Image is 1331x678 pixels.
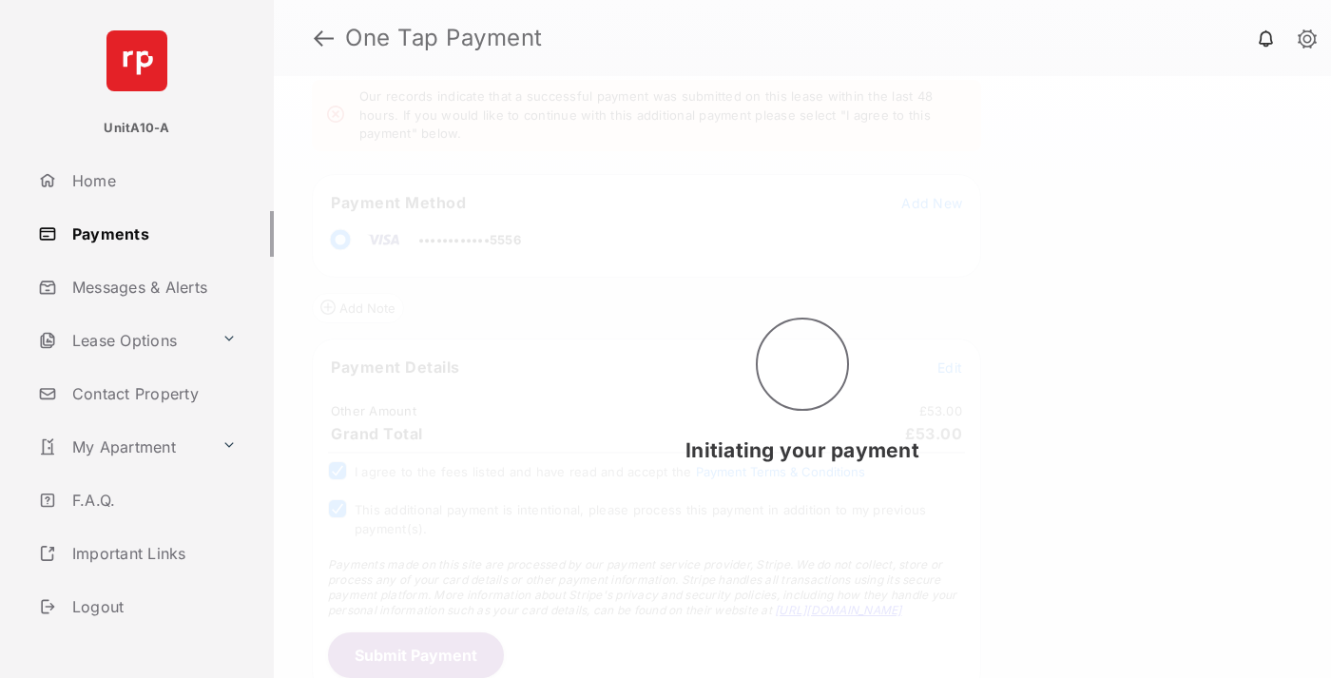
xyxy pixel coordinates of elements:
strong: One Tap Payment [345,27,543,49]
a: F.A.Q. [30,477,274,523]
span: Initiating your payment [685,438,919,462]
a: Lease Options [30,318,214,363]
a: Home [30,158,274,203]
a: Contact Property [30,371,274,416]
a: Messages & Alerts [30,264,274,310]
img: svg+xml;base64,PHN2ZyB4bWxucz0iaHR0cDovL3d3dy53My5vcmcvMjAwMC9zdmciIHdpZHRoPSI2NCIgaGVpZ2h0PSI2NC... [106,30,167,91]
a: Payments [30,211,274,257]
p: UnitA10-A [104,119,169,138]
a: Logout [30,584,274,630]
a: Important Links [30,531,244,576]
a: My Apartment [30,424,214,470]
